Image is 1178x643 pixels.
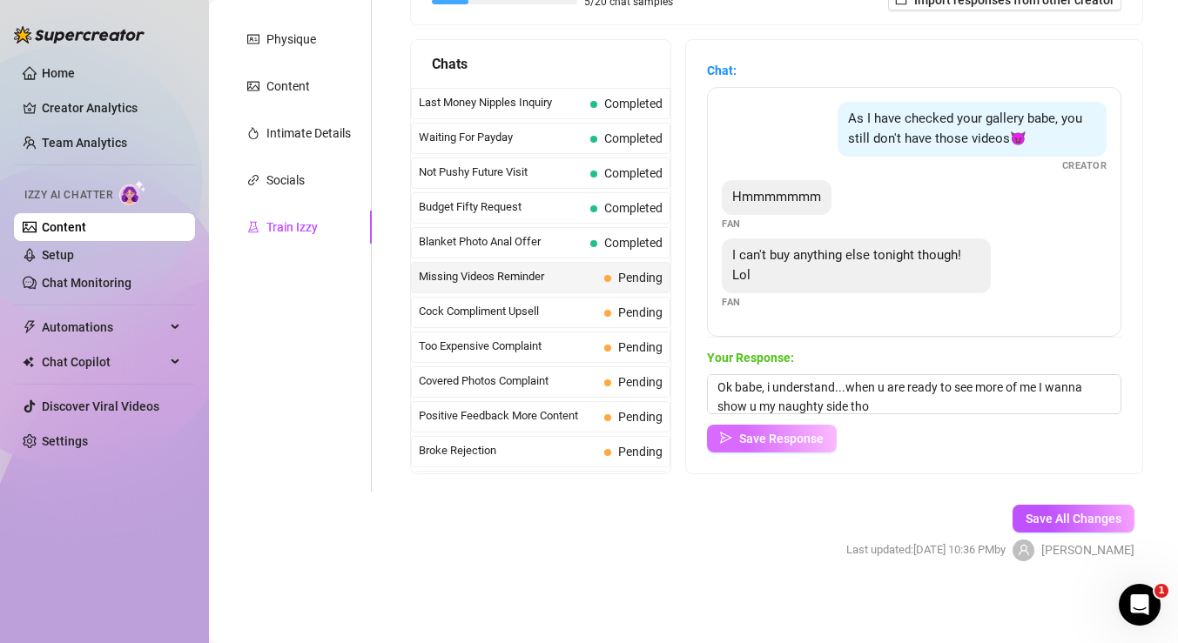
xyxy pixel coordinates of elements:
a: Settings [42,434,88,448]
span: Not Pushy Future Visit [419,164,583,181]
span: Last updated: [DATE] 10:36 PM by [846,541,1006,559]
div: Content [266,77,310,96]
span: Fan [722,295,741,310]
span: Pending [618,375,663,389]
span: Pending [618,340,663,354]
span: Missing Videos Reminder [419,268,597,285]
div: Socials [266,171,305,190]
strong: Chat: [707,64,737,77]
span: Chats [432,53,468,75]
a: Team Analytics [42,136,127,150]
span: [PERSON_NAME] [1041,540,1134,559]
img: AI Chatter [119,180,146,205]
span: link [247,174,259,186]
img: Chat Copilot [23,356,34,368]
span: Completed [604,236,663,250]
span: Blanket Photo Anal Offer [419,233,583,251]
span: Waiting For Payday [419,129,583,146]
span: Save Response [739,432,824,445]
span: Automations [42,313,165,341]
span: Pending [618,271,663,285]
span: Last Money Nipples Inquiry [419,94,583,111]
span: Hmmmmmmm [732,189,821,204]
span: send [720,432,732,444]
span: Pending [618,445,663,459]
a: Chat Monitoring [42,276,131,290]
span: experiment [247,221,259,233]
span: Budget Fifty Request [419,198,583,216]
div: Physique [266,30,316,49]
a: Discover Viral Videos [42,399,159,413]
span: idcard [247,33,259,45]
span: Completed [604,131,663,145]
div: Train Izzy [266,218,318,237]
a: Home [42,66,75,80]
a: Setup [42,248,74,262]
div: Intimate Details [266,124,351,143]
span: Covered Photos Complaint [419,372,597,390]
span: 1 [1154,584,1168,598]
strong: Your Response: [707,351,794,365]
span: fire [247,127,259,139]
span: Chat Copilot [42,348,165,376]
button: Save Response [707,425,837,452]
span: I can't buy anything else tonight though! Lol [732,247,961,284]
span: user [1018,544,1030,556]
span: Completed [604,166,663,180]
span: Pending [618,410,663,424]
span: As I have checked your gallery babe, you still don't have those videos😈 [848,111,1082,147]
span: Pending [618,305,663,319]
span: Broke Rejection [419,442,597,459]
span: Cock Compliment Upsell [419,303,597,320]
span: thunderbolt [23,320,37,334]
span: Positive Feedback More Content [419,407,597,425]
a: Content [42,220,86,234]
span: Too Expensive Complaint [419,338,597,355]
img: logo-BBDzfeDw.svg [14,26,145,44]
span: Save All Changes [1026,512,1121,526]
span: Izzy AI Chatter [24,187,112,204]
span: Creator [1062,158,1107,173]
textarea: Ok babe, i understand...when u are ready to see more of me I wanna show u my naughty side tho [707,374,1121,414]
button: Save All Changes [1013,505,1134,532]
span: Completed [604,97,663,111]
iframe: Intercom live chat [1119,584,1161,626]
span: Fan [722,217,741,231]
span: Completed [604,201,663,215]
span: picture [247,80,259,92]
a: Creator Analytics [42,94,181,122]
